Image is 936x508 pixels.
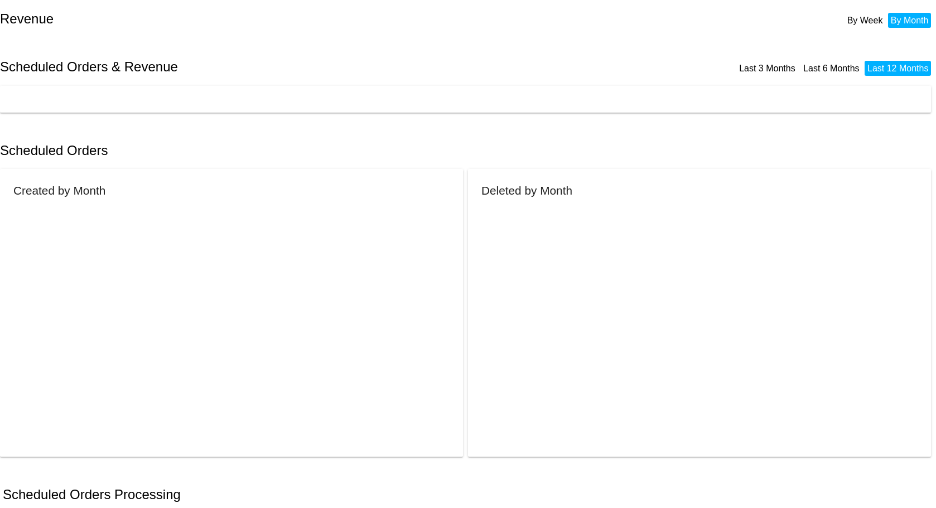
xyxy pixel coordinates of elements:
[845,13,886,28] li: By Week
[803,64,860,73] a: Last 6 Months
[888,13,932,28] li: By Month
[13,184,105,197] h2: Created by Month
[3,487,181,502] h2: Scheduled Orders Processing
[739,64,795,73] a: Last 3 Months
[481,184,572,197] h2: Deleted by Month
[867,64,928,73] a: Last 12 Months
